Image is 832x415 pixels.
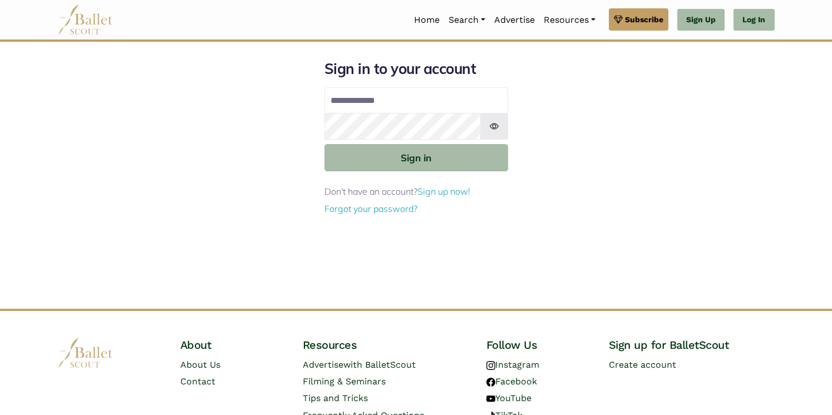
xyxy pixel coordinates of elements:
[444,8,490,32] a: Search
[609,338,775,352] h4: Sign up for BalletScout
[324,185,508,199] p: Don't have an account?
[303,393,368,403] a: Tips and Tricks
[180,376,215,387] a: Contact
[324,144,508,171] button: Sign in
[303,359,416,370] a: Advertisewith BalletScout
[303,338,469,352] h4: Resources
[324,60,508,78] h1: Sign in to your account
[486,376,537,387] a: Facebook
[486,378,495,387] img: facebook logo
[486,359,539,370] a: Instagram
[486,394,495,403] img: youtube logo
[677,9,725,31] a: Sign Up
[609,359,676,370] a: Create account
[614,13,623,26] img: gem.svg
[180,359,220,370] a: About Us
[486,338,591,352] h4: Follow Us
[486,393,531,403] a: YouTube
[417,186,470,197] a: Sign up now!
[324,203,417,214] a: Forgot your password?
[303,376,386,387] a: Filming & Seminars
[609,8,668,31] a: Subscribe
[490,8,539,32] a: Advertise
[486,361,495,370] img: instagram logo
[180,338,285,352] h4: About
[539,8,600,32] a: Resources
[733,9,774,31] a: Log In
[625,13,663,26] span: Subscribe
[343,359,416,370] span: with BalletScout
[58,338,114,368] img: logo
[410,8,444,32] a: Home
